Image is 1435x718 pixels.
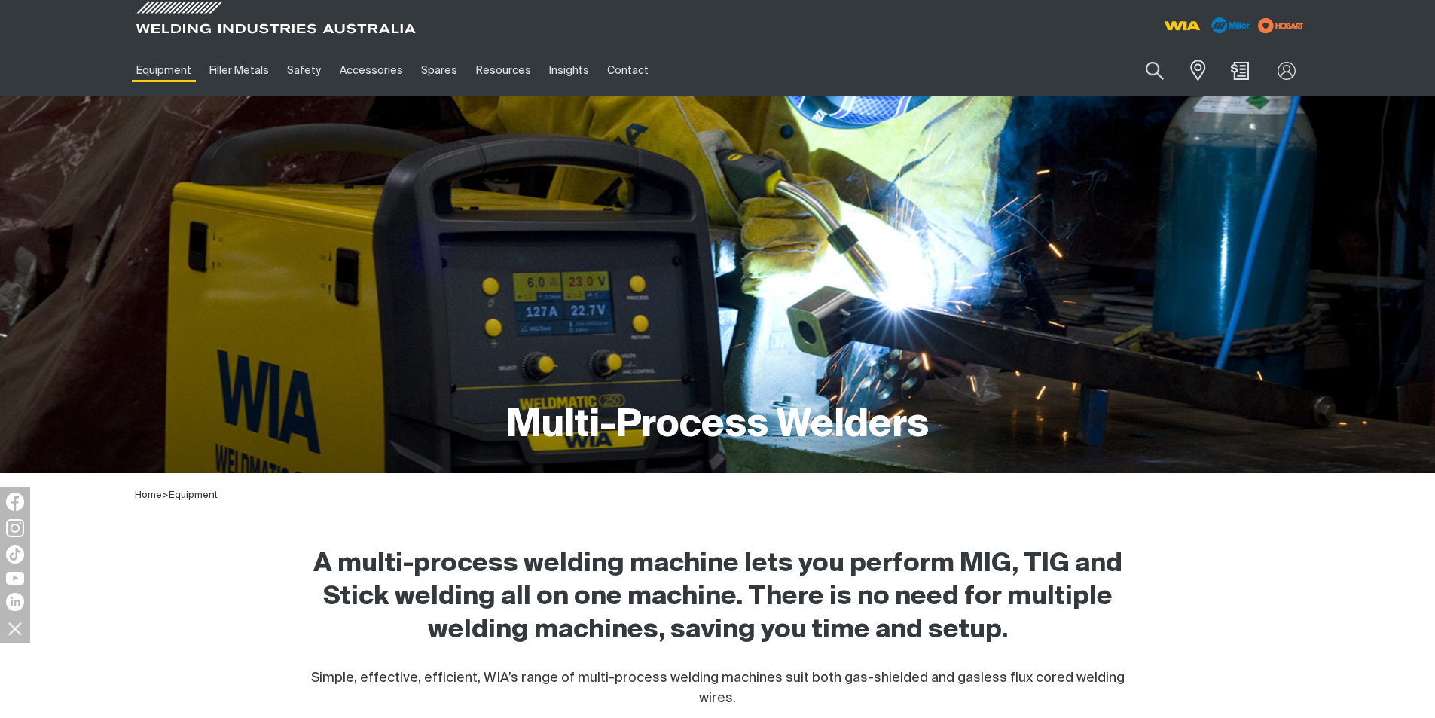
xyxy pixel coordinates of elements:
[127,44,1013,96] nav: Main
[1110,53,1180,88] input: Product name or item number...
[200,44,278,96] a: Filler Metals
[162,490,169,500] span: >
[6,593,24,611] img: LinkedIn
[506,402,929,451] h1: Multi-Process Welders
[412,44,466,96] a: Spares
[2,616,28,641] img: hide socials
[1253,14,1308,37] img: miller
[6,572,24,585] img: YouTube
[6,493,24,511] img: Facebook
[466,44,539,96] a: Resources
[6,519,24,537] img: Instagram
[278,44,330,96] a: Safety
[135,490,162,500] a: Home
[598,44,658,96] a: Contact
[169,490,218,500] a: Equipment
[1129,53,1180,88] button: Search products
[6,545,24,564] img: TikTok
[1228,62,1252,80] a: Shopping cart (0 product(s))
[293,548,1143,647] h2: A multi-process welding machine lets you perform MIG, TIG and Stick welding all on one machine. T...
[311,671,1125,705] span: Simple, effective, efficient, WIA’s range of multi-process welding machines suit both gas-shielde...
[127,44,200,96] a: Equipment
[331,44,412,96] a: Accessories
[540,44,598,96] a: Insights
